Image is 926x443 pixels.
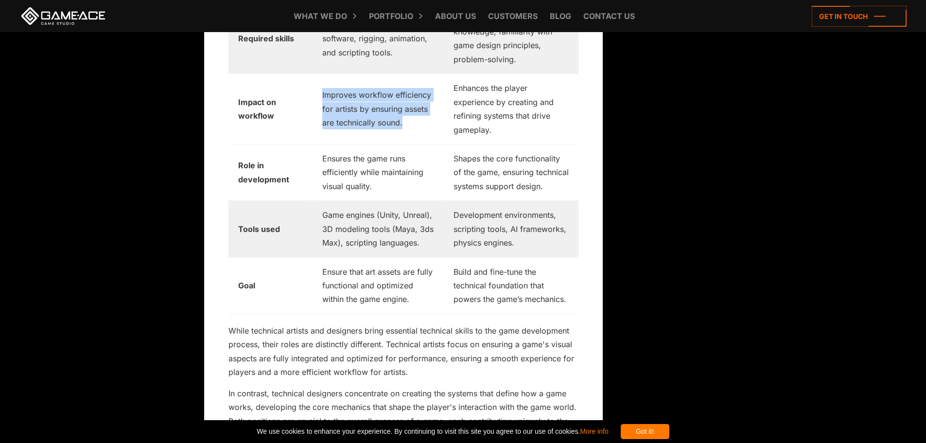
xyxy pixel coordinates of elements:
p: In contrast, technical designers concentrate on creating the systems that define how a game works... [228,387,578,442]
td: Build and fine-tune the technical foundation that powers the game’s mechanics. [444,257,578,314]
td: Shapes the core functionality of the game, ensuring technical systems support design. [444,144,578,200]
strong: Required skills [238,34,294,43]
td: Expertise in 3D modeling software, rigging, animation, and scripting tools. [313,3,444,74]
td: Ensures the game runs efficiently while maintaining visual quality. [313,144,444,200]
strong: Role in development [238,160,289,184]
td: Strong programming knowledge, familiarity with game design principles, problem-solving. [444,3,578,74]
strong: Tools used [238,224,280,234]
span: We use cookies to enhance your experience. By continuing to visit this site you agree to our use ... [257,424,608,439]
td: Game engines (Unity, Unreal), 3D modeling tools (Maya, 3ds Max), scripting languages. [313,201,444,257]
td: Enhances the player experience by creating and refining systems that drive gameplay. [444,74,578,144]
strong: Impact on workflow [238,97,276,121]
a: Get in touch [812,6,907,27]
p: While technical artists and designers bring essential technical skills to the game development pr... [228,324,578,379]
div: Got it! [621,424,669,439]
td: Development environments, scripting tools, AI frameworks, physics engines. [444,201,578,257]
strong: Goal [238,281,255,290]
a: More info [580,427,608,435]
td: Improves workflow efficiency for artists by ensuring assets are technically sound. [313,74,444,144]
td: Ensure that art assets are fully functional and optimized within the game engine. [313,257,444,314]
